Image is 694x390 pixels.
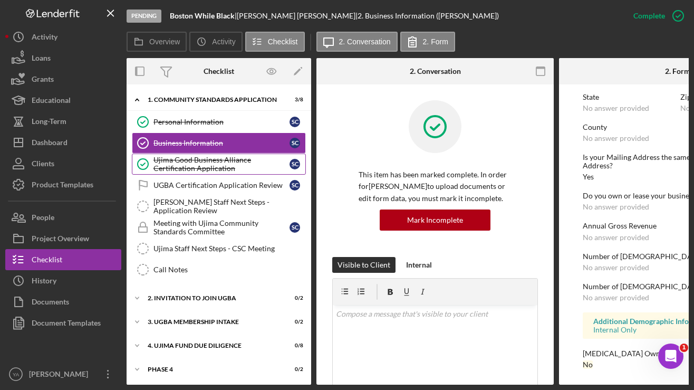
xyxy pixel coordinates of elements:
div: 2. Business Information ([PERSON_NAME]) [358,12,499,20]
div: Phase 4 [148,366,277,373]
div: Loans [32,47,51,71]
div: UGBA Certification Application Review [153,181,290,189]
div: 2. Conversation [410,67,461,75]
button: Activity [5,26,121,47]
div: [PERSON_NAME] [26,364,95,387]
button: Loans [5,47,121,69]
div: Ujima Staff Next Steps - CSC Meeting [153,244,305,253]
div: Complete [633,5,665,26]
div: Activity [32,26,57,50]
div: No answer provided [583,293,649,302]
div: Internal [406,257,432,273]
button: YA[PERSON_NAME] [5,364,121,385]
a: Personal InformationSC [132,111,306,132]
button: People [5,207,121,228]
div: Long-Term [32,111,66,135]
div: 2. Form [665,67,690,75]
div: No answer provided [583,203,649,211]
div: Meeting with Ujima Community Standards Committee [153,219,290,236]
b: Boston While Black [170,11,235,20]
label: Overview [149,37,180,46]
div: No answer provided [583,134,649,142]
div: 3 / 8 [284,97,303,103]
div: | [170,12,237,20]
button: 2. Form [400,32,455,52]
div: S C [290,117,300,127]
button: Long-Term [5,111,121,132]
button: Educational [5,90,121,111]
button: Dashboard [5,132,121,153]
div: Educational [32,90,71,113]
button: Internal [401,257,437,273]
div: Ujima Good Business Alliance Certification Application [153,156,290,173]
iframe: Intercom live chat [658,344,683,369]
button: Checklist [5,249,121,270]
button: Documents [5,291,121,312]
button: Clients [5,153,121,174]
div: 4. UJIMA FUND DUE DILIGENCE [148,343,277,349]
div: State [583,93,675,101]
div: 3. UGBA MEMBERSHIP INTAKE [148,319,277,325]
button: Document Templates [5,312,121,334]
div: Document Templates [32,312,101,336]
div: S C [290,222,300,233]
label: 2. Form [423,37,448,46]
div: 0 / 2 [284,319,303,325]
a: Ujima Staff Next Steps - CSC Meeting [132,238,306,259]
label: Checklist [268,37,298,46]
div: [PERSON_NAME] [PERSON_NAME] | [237,12,358,20]
a: UGBA Certification Application ReviewSC [132,175,306,196]
button: 2. Conversation [316,32,398,52]
div: S C [290,180,300,191]
button: Grants [5,69,121,90]
button: History [5,270,121,291]
div: 0 / 2 [284,295,303,301]
div: Yes [583,173,594,181]
div: Call Notes [153,265,305,274]
a: Business InformationSC [132,132,306,154]
p: This item has been marked complete. In order for [PERSON_NAME] to upload documents or edit form d... [359,169,512,204]
div: 0 / 2 [284,366,303,373]
div: Personal Information [153,118,290,126]
a: [PERSON_NAME] Staff Next Steps - Application Review [132,196,306,217]
div: 1. Community Standards Application [148,97,277,103]
div: Grants [32,69,54,92]
div: No answer provided [583,233,649,242]
label: 2. Conversation [339,37,391,46]
div: People [32,207,54,231]
div: Project Overview [32,228,89,252]
div: Clients [32,153,54,177]
div: 0 / 8 [284,343,303,349]
div: Checklist [204,67,234,75]
button: Visible to Client [332,257,396,273]
div: No answer provided [583,104,649,112]
div: 2. Invitation to Join UGBA [148,295,277,301]
button: Overview [127,32,187,52]
button: Product Templates [5,174,121,195]
span: 1 [680,344,688,352]
a: Call Notes [132,259,306,280]
button: Activity [189,32,242,52]
div: Pending [127,9,161,23]
div: S C [290,138,300,148]
div: No [583,360,593,369]
div: History [32,270,56,294]
div: Visible to Client [338,257,390,273]
div: Mark Incomplete [407,210,463,231]
label: Activity [212,37,235,46]
button: Mark Incomplete [380,210,490,231]
button: Project Overview [5,228,121,249]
